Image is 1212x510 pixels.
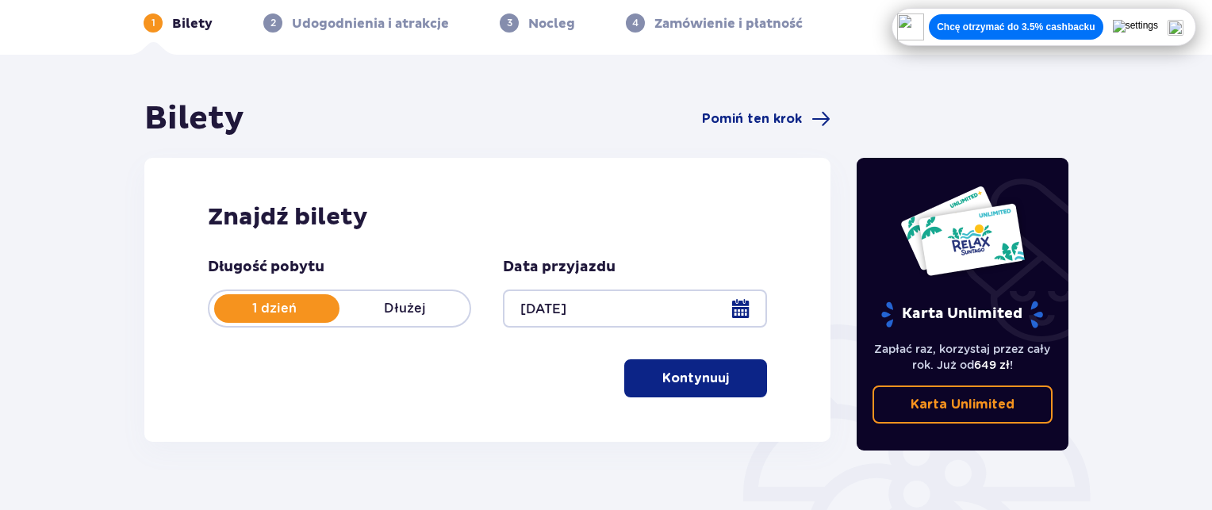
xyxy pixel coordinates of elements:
span: 649 zł [974,359,1010,371]
p: Kontynuuj [662,370,729,387]
p: Karta Unlimited [911,396,1014,413]
div: 1Bilety [144,13,213,33]
h1: Bilety [144,99,244,139]
p: Dłużej [339,300,470,317]
span: Pomiń ten krok [702,110,802,128]
p: 4 [632,16,639,30]
div: 3Nocleg [500,13,575,33]
button: Kontynuuj [624,359,767,397]
p: Zapłać raz, korzystaj przez cały rok. Już od ! [873,341,1053,373]
p: Data przyjazdu [503,258,616,277]
p: Udogodnienia i atrakcje [292,15,449,33]
div: 4Zamówienie i płatność [626,13,803,33]
p: Karta Unlimited [880,301,1045,328]
p: Długość pobytu [208,258,324,277]
div: 2Udogodnienia i atrakcje [263,13,449,33]
p: Bilety [172,15,213,33]
p: 1 dzień [209,300,339,317]
img: Dwie karty całoroczne do Suntago z napisem 'UNLIMITED RELAX', na białym tle z tropikalnymi liśćmi... [899,185,1026,277]
h2: Znajdź bilety [208,202,767,232]
p: Nocleg [528,15,575,33]
p: 3 [507,16,512,30]
p: 2 [270,16,276,30]
p: 1 [151,16,155,30]
a: Pomiń ten krok [702,109,830,128]
a: Karta Unlimited [873,385,1053,424]
p: Zamówienie i płatność [654,15,803,33]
